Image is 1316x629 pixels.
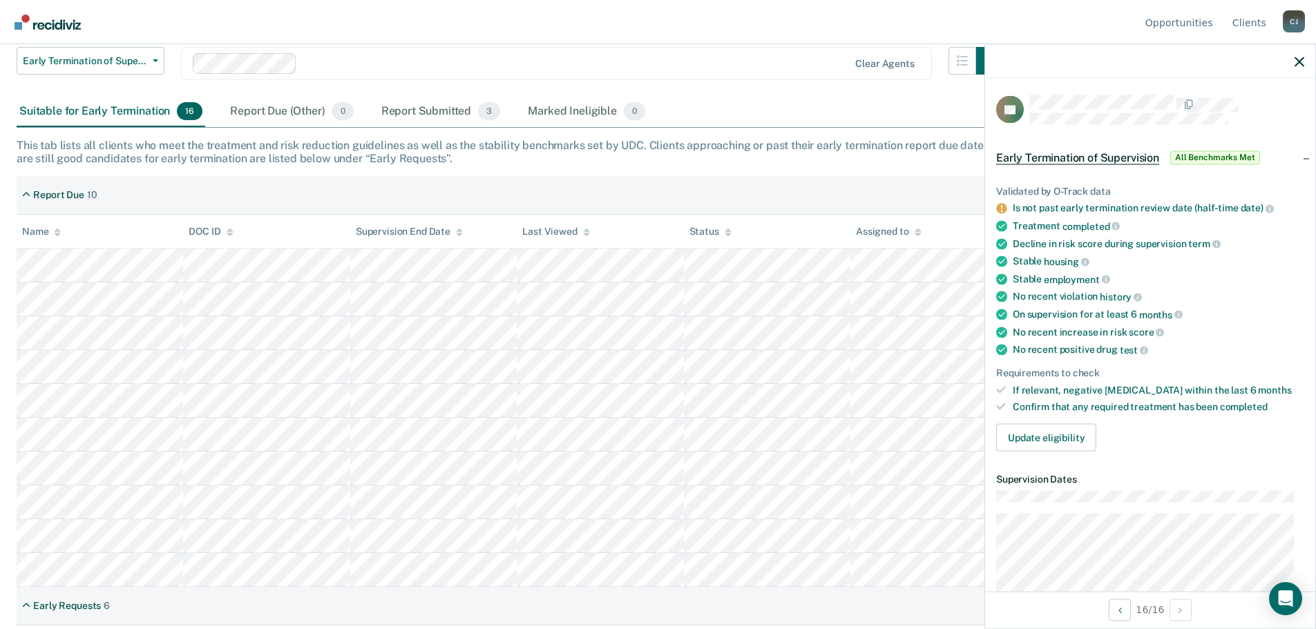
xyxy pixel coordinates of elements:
[996,474,1304,485] dt: Supervision Dates
[1220,401,1268,412] span: completed
[996,151,1159,164] span: Early Termination of Supervision
[1109,599,1131,621] button: Previous Opportunity
[189,226,233,238] div: DOC ID
[522,226,589,238] div: Last Viewed
[1013,202,1304,215] div: Is not past early termination review date (half-time date)
[1120,344,1148,355] span: test
[624,102,645,120] span: 0
[177,102,202,120] span: 16
[356,226,463,238] div: Supervision End Date
[379,97,504,127] div: Report Submitted
[985,591,1315,628] div: 16 / 16
[1013,344,1304,356] div: No recent positive drug
[17,97,205,127] div: Suitable for Early Termination
[1013,326,1304,338] div: No recent increase in risk
[1100,291,1142,302] span: history
[1013,291,1304,303] div: No recent violation
[1044,255,1089,267] span: housing
[104,600,110,612] div: 6
[985,135,1315,180] div: Early Termination of SupervisionAll Benchmarks Met
[525,97,648,127] div: Marked Ineligible
[689,226,732,238] div: Status
[1129,327,1164,338] span: score
[478,102,500,120] span: 3
[33,600,101,612] div: Early Requests
[227,97,356,127] div: Report Due (Other)
[1139,309,1183,320] span: months
[1062,220,1120,231] span: completed
[17,139,1299,165] div: This tab lists all clients who meet the treatment and risk reduction guidelines as well as the st...
[996,424,1096,452] button: Update eligibility
[1013,384,1304,396] div: If relevant, negative [MEDICAL_DATA] within the last 6
[1013,308,1304,320] div: On supervision for at least 6
[1283,10,1305,32] div: C J
[1283,10,1305,32] button: Profile dropdown button
[1013,255,1304,268] div: Stable
[1013,273,1304,285] div: Stable
[87,189,97,201] div: 10
[1044,273,1109,284] span: employment
[23,55,147,67] span: Early Termination of Supervision
[996,367,1304,378] div: Requirements to check
[1013,238,1304,250] div: Decline in risk score during supervision
[1269,582,1302,615] div: Open Intercom Messenger
[1188,238,1220,249] span: term
[1170,151,1260,164] span: All Benchmarks Met
[1013,401,1304,413] div: Confirm that any required treatment has been
[855,58,914,70] div: Clear agents
[1170,599,1192,621] button: Next Opportunity
[22,226,61,238] div: Name
[33,189,84,201] div: Report Due
[1013,220,1304,232] div: Treatment
[15,14,81,30] img: Recidiviz
[996,185,1304,197] div: Validated by O-Track data
[856,226,921,238] div: Assigned to
[332,102,353,120] span: 0
[1258,384,1291,395] span: months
